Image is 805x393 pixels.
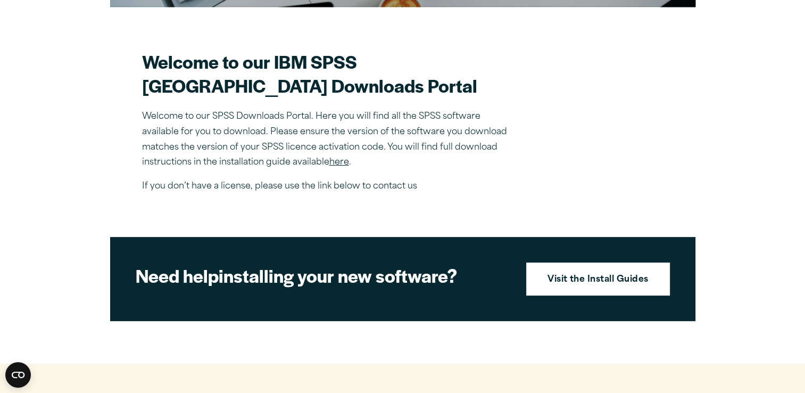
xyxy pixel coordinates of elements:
button: Open CMP widget [5,362,31,388]
strong: Need help [136,263,219,288]
p: Welcome to our SPSS Downloads Portal. Here you will find all the SPSS software available for you ... [142,109,514,170]
p: If you don’t have a license, please use the link below to contact us [142,179,514,194]
a: here [329,158,349,167]
h2: Welcome to our IBM SPSS [GEOGRAPHIC_DATA] Downloads Portal [142,50,514,97]
a: Visit the Install Guides [526,263,670,296]
strong: Visit the Install Guides [547,273,649,287]
h2: installing your new software? [136,264,508,288]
